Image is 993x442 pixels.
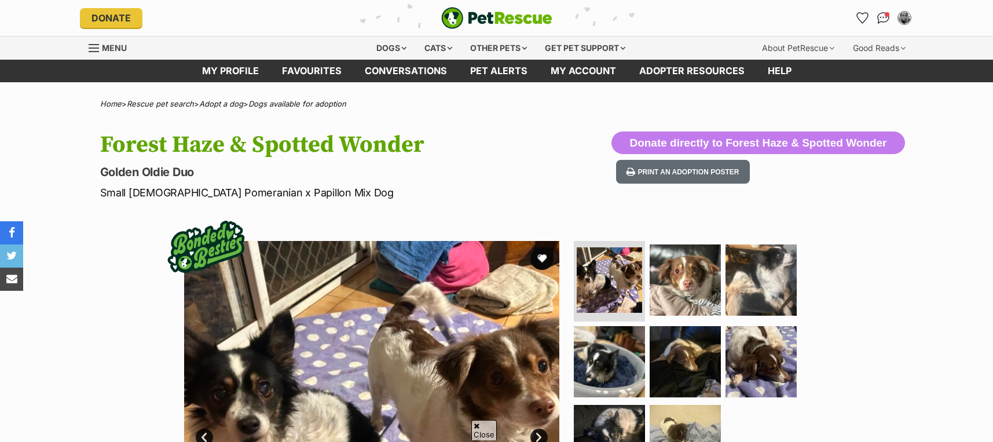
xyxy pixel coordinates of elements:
[102,43,127,53] span: Menu
[754,36,842,60] div: About PetRescue
[353,60,459,82] a: conversations
[459,60,539,82] a: Pet alerts
[368,36,415,60] div: Dogs
[530,247,554,270] button: favourite
[725,244,797,316] img: Photo of Forest Haze & Spotted Wonder
[874,9,893,27] a: Conversations
[270,60,353,82] a: Favourites
[611,131,904,155] button: Donate directly to Forest Haze & Spotted Wonder
[190,60,270,82] a: My profile
[80,8,142,28] a: Donate
[877,12,889,24] img: chat-41dd97257d64d25036548639549fe6c8038ab92f7586957e7f3b1b290dea8141.svg
[895,9,914,27] button: My account
[853,9,914,27] ul: Account quick links
[127,99,194,108] a: Rescue pet search
[160,200,252,293] img: bonded besties
[416,36,460,60] div: Cats
[471,420,497,440] span: Close
[853,9,872,27] a: Favourites
[650,326,721,397] img: Photo of Forest Haze & Spotted Wonder
[537,36,633,60] div: Get pet support
[756,60,803,82] a: Help
[71,100,922,108] div: > > >
[248,99,346,108] a: Dogs available for adoption
[628,60,756,82] a: Adopter resources
[199,99,243,108] a: Adopt a dog
[616,160,749,184] button: Print an adoption poster
[441,7,552,29] img: logo-e224e6f780fb5917bec1dbf3a21bbac754714ae5b6737aabdf751b685950b380.svg
[725,326,797,397] img: Photo of Forest Haze & Spotted Wonder
[577,247,642,313] img: Photo of Forest Haze & Spotted Wonder
[650,244,721,316] img: Photo of Forest Haze & Spotted Wonder
[539,60,628,82] a: My account
[845,36,914,60] div: Good Reads
[462,36,535,60] div: Other pets
[441,7,552,29] a: PetRescue
[100,185,590,200] p: Small [DEMOGRAPHIC_DATA] Pomeranian x Papillon Mix Dog
[89,36,135,57] a: Menu
[100,131,590,158] h1: Forest Haze & Spotted Wonder
[100,99,122,108] a: Home
[100,164,590,180] p: Golden Oldie Duo
[574,326,645,397] img: Photo of Forest Haze & Spotted Wonder
[899,12,910,24] img: Michelle profile pic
